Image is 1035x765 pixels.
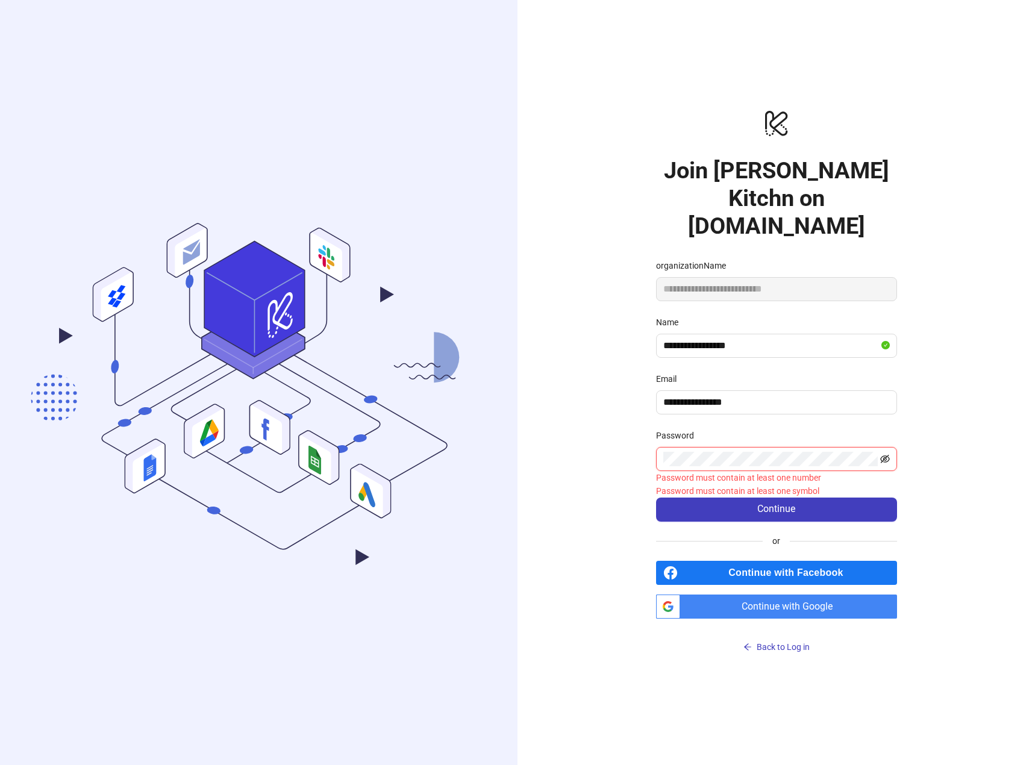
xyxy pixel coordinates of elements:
[656,259,734,272] label: organizationName
[656,277,897,301] input: organizationName
[880,454,890,464] span: eye-invisible
[663,395,887,410] input: Email
[685,595,897,619] span: Continue with Google
[763,534,790,548] span: or
[656,484,897,498] div: Password must contain at least one symbol
[656,372,684,386] label: Email
[656,619,897,657] a: Back to Log in
[757,504,795,514] span: Continue
[656,498,897,522] button: Continue
[656,595,897,619] a: Continue with Google
[656,157,897,240] h1: Join [PERSON_NAME] Kitchn on [DOMAIN_NAME]
[743,643,752,651] span: arrow-left
[656,471,897,484] div: Password must contain at least one number
[663,339,879,353] input: Name
[663,452,878,466] input: Password
[656,638,897,657] button: Back to Log in
[656,561,897,585] a: Continue with Facebook
[757,642,810,652] span: Back to Log in
[656,429,702,442] label: Password
[683,561,897,585] span: Continue with Facebook
[656,316,686,329] label: Name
